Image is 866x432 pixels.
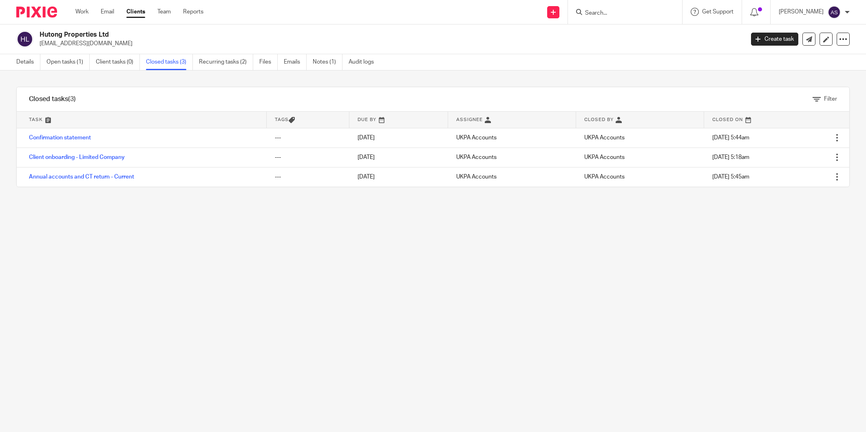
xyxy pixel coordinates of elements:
[349,128,448,148] td: [DATE]
[40,40,739,48] p: [EMAIL_ADDRESS][DOMAIN_NAME]
[68,96,76,102] span: (3)
[779,8,824,16] p: [PERSON_NAME]
[712,174,749,180] span: [DATE] 5:45am
[275,173,341,181] div: ---
[584,135,625,141] span: UKPA Accounts
[157,8,171,16] a: Team
[146,54,193,70] a: Closed tasks (3)
[349,148,448,167] td: [DATE]
[267,112,349,128] th: Tags
[702,9,733,15] span: Get Support
[448,148,576,167] td: UKPA Accounts
[712,154,749,160] span: [DATE] 5:18am
[46,54,90,70] a: Open tasks (1)
[448,128,576,148] td: UKPA Accounts
[126,8,145,16] a: Clients
[16,54,40,70] a: Details
[448,167,576,187] td: UKPA Accounts
[751,33,798,46] a: Create task
[349,54,380,70] a: Audit logs
[16,31,33,48] img: svg%3E
[29,135,91,141] a: Confirmation statement
[824,96,837,102] span: Filter
[584,174,625,180] span: UKPA Accounts
[101,8,114,16] a: Email
[29,95,76,104] h1: Closed tasks
[275,153,341,161] div: ---
[29,154,125,160] a: Client onboarding - Limited Company
[16,7,57,18] img: Pixie
[183,8,203,16] a: Reports
[259,54,278,70] a: Files
[712,135,749,141] span: [DATE] 5:44am
[275,134,341,142] div: ---
[584,10,658,17] input: Search
[284,54,307,70] a: Emails
[40,31,599,39] h2: Hutong Properties Ltd
[828,6,841,19] img: svg%3E
[584,154,625,160] span: UKPA Accounts
[96,54,140,70] a: Client tasks (0)
[75,8,88,16] a: Work
[313,54,342,70] a: Notes (1)
[29,174,134,180] a: Annual accounts and CT return - Current
[349,167,448,187] td: [DATE]
[199,54,253,70] a: Recurring tasks (2)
